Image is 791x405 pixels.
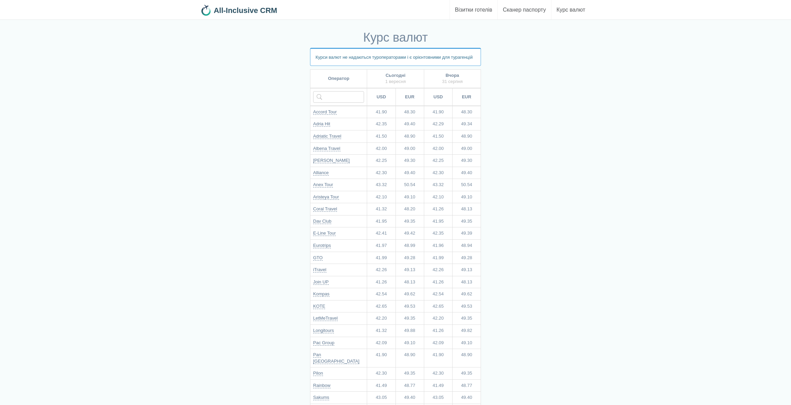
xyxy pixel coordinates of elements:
[313,395,329,400] a: Sakums
[424,118,452,130] td: 42.29
[313,255,323,261] a: GTO
[395,191,424,203] td: 49.10
[452,203,481,215] td: 48.13
[452,300,481,312] td: 49.53
[452,337,481,349] td: 49.10
[367,276,395,288] td: 41.26
[424,88,452,106] th: USD
[310,48,481,66] p: Курси валют не надаються туроператорами і є орієнтовними для турагенцій
[452,379,481,392] td: 48.77
[424,252,452,264] td: 41.99
[367,379,395,392] td: 41.49
[395,106,424,118] td: 48.30
[313,134,341,139] a: Adriatic Travel
[395,264,424,276] td: 49.13
[424,324,452,337] td: 41.26
[313,146,340,151] a: Albena Travel
[367,88,395,106] th: USD
[201,5,212,16] img: 32x32.png
[424,179,452,191] td: 43.32
[452,288,481,301] td: 49.62
[424,337,452,349] td: 42.09
[452,349,481,367] td: 48.90
[452,367,481,380] td: 49.35
[395,167,424,179] td: 49.40
[367,167,395,179] td: 42.30
[313,328,334,333] a: Longitours
[452,191,481,203] td: 49.10
[424,349,452,367] td: 41.90
[385,79,406,84] span: 1 вересня
[313,219,331,224] a: Dav Club
[395,367,424,380] td: 49.35
[313,243,331,248] a: Eurotrips
[313,91,364,103] input: Введіть назву
[452,227,481,240] td: 49.39
[424,227,452,240] td: 42.35
[367,179,395,191] td: 43.32
[424,276,452,288] td: 41.26
[395,227,424,240] td: 49.42
[452,88,481,106] th: EUR
[367,324,395,337] td: 41.32
[214,6,277,15] b: All-Inclusive CRM
[452,179,481,191] td: 50.54
[424,167,452,179] td: 42.30
[367,227,395,240] td: 42.41
[424,203,452,215] td: 41.26
[313,170,329,176] a: Alliance
[310,69,367,88] th: Оператор
[367,264,395,276] td: 42.26
[367,312,395,325] td: 42.20
[424,264,452,276] td: 42.26
[424,240,452,252] td: 41.96
[313,304,325,309] a: KOTE
[367,252,395,264] td: 41.99
[424,312,452,325] td: 42.20
[310,31,481,44] h1: Курс валют
[395,203,424,215] td: 48.20
[424,288,452,301] td: 42.54
[395,288,424,301] td: 49.62
[313,121,330,127] a: Adria Hit
[424,191,452,203] td: 42.10
[313,279,329,285] a: Join UP
[367,191,395,203] td: 42.10
[367,106,395,118] td: 41.90
[424,130,452,142] td: 41.50
[452,130,481,142] td: 48.90
[367,392,395,404] td: 43.05
[395,276,424,288] td: 48.13
[395,349,424,367] td: 48.90
[395,88,424,106] th: EUR
[367,118,395,130] td: 42.35
[395,179,424,191] td: 50.54
[367,142,395,155] td: 42.00
[313,383,331,388] a: Rainbow
[367,155,395,167] td: 42.25
[313,316,338,321] a: LetMeTravel
[395,252,424,264] td: 49.28
[452,276,481,288] td: 48.13
[395,240,424,252] td: 48.99
[452,392,481,404] td: 49.40
[452,252,481,264] td: 49.28
[313,267,326,273] a: iTravel
[367,337,395,349] td: 42.09
[367,367,395,380] td: 42.30
[424,155,452,167] td: 42.25
[452,324,481,337] td: 49.82
[313,109,337,115] a: Accord Tour
[367,215,395,227] td: 41.95
[452,167,481,179] td: 49.40
[452,142,481,155] td: 49.00
[395,379,424,392] td: 48.77
[395,215,424,227] td: 49.35
[424,379,452,392] td: 41.49
[395,300,424,312] td: 49.53
[452,106,481,118] td: 48.30
[367,288,395,301] td: 42.54
[452,264,481,276] td: 49.13
[367,349,395,367] td: 41.90
[313,158,350,163] a: [PERSON_NAME]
